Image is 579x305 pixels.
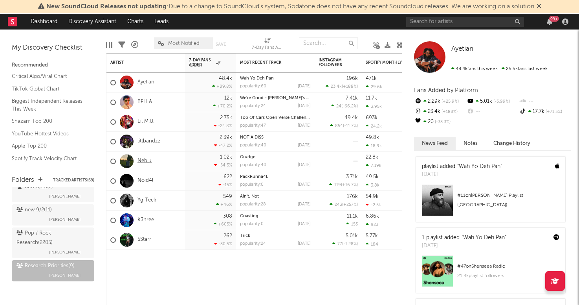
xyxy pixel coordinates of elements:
[137,217,154,224] a: K3hree
[240,104,266,108] div: popularity: 24
[366,96,377,101] div: 11.7k
[298,163,311,167] div: [DATE]
[25,14,63,30] a: Dashboard
[214,143,232,148] div: -47.2 %
[220,115,232,120] div: 2.75k
[240,124,266,128] div: popularity: 47
[451,67,498,71] span: 48.4k fans this week
[414,137,456,150] button: News Feed
[401,132,436,152] svg: Chart title
[298,202,311,207] div: [DATE]
[334,183,341,187] span: 119
[366,242,378,247] div: 184
[422,163,502,171] div: playlist added
[49,248,81,257] span: [PERSON_NAME]
[422,242,506,250] div: [DATE]
[330,202,358,207] div: ( )
[240,76,274,81] a: Wah Yo Deh Pan
[451,46,473,52] span: Ayetian
[240,96,311,100] div: We're Good - Elkka's Swing Yo Hips Remix
[240,96,349,100] a: We're Good - [PERSON_NAME]'s Swing Yo Hips Remix
[12,61,94,70] div: Recommended
[462,235,506,240] a: "Wah Yo Deh Pan"
[131,33,138,56] div: A&R Pipeline
[137,138,161,145] a: littbandzz
[240,234,250,238] a: Trick
[298,222,311,226] div: [DATE]
[240,76,311,81] div: Wah Yo Deh Pan
[457,164,502,169] a: "Wah Yo Deh Pan"
[519,96,571,107] div: --
[298,104,311,108] div: [DATE]
[336,104,341,109] span: 24
[519,107,571,117] div: 17.7k
[457,271,559,281] div: 21.4k playlist followers
[401,73,436,92] svg: Chart title
[106,33,112,56] div: Edit Columns
[118,33,125,56] div: Filters
[366,222,378,227] div: 923
[347,194,358,199] div: 176k
[12,129,86,138] a: YouTube Hottest Videos
[434,120,451,124] span: -33.3 %
[414,96,466,107] div: 2.29k
[343,85,357,89] span: +188 %
[137,118,154,125] a: Lil M.U.
[240,183,264,187] div: popularity: 0
[298,242,311,246] div: [DATE]
[298,143,311,148] div: [DATE]
[12,154,86,163] a: Spotify Track Velocity Chart
[401,191,436,211] svg: Chart title
[366,194,379,199] div: 54.9k
[440,110,458,114] span: +188 %
[49,271,81,280] span: [PERSON_NAME]
[366,60,425,65] div: Spotify Monthly Listeners
[366,115,377,120] div: 693k
[331,85,342,89] span: 23.4k
[335,124,343,128] span: 854
[12,181,94,202] a: new 8/26(7)[PERSON_NAME]
[401,92,436,112] svg: Chart title
[240,60,299,65] div: Most Recent Track
[366,202,381,207] div: -2.5k
[220,135,232,140] div: 2.39k
[366,143,382,148] div: 18.9k
[16,229,88,248] div: Pop / Rock Research ( 2205 )
[401,171,436,191] svg: Chart title
[12,142,86,150] a: Apple Top 200
[329,182,358,187] div: ( )
[240,135,264,140] a: NOT A DISS
[240,234,311,238] div: Trick
[346,96,358,101] div: 7.41k
[414,117,466,127] div: 20
[347,214,358,219] div: 11.1k
[137,197,156,204] a: Yg Teck
[240,222,264,226] div: popularity: 0
[440,100,459,104] span: +25.9 %
[16,205,52,215] div: new 9/2 ( 11 )
[416,185,565,222] a: #11on[PERSON_NAME] Playlist ([GEOGRAPHIC_DATA])
[240,202,266,207] div: popularity: 28
[343,242,357,246] span: -1.28 %
[137,237,151,243] a: 5Starr
[240,214,258,218] a: Coasting
[16,261,75,271] div: Research Priorities ( 9 )
[342,183,357,187] span: +16.7 %
[544,110,562,114] span: +71.3 %
[240,155,255,159] a: Grudge
[299,37,358,49] input: Search...
[240,116,311,120] div: Top Of Cars Open Verse Challenge
[401,211,436,230] svg: Chart title
[12,227,94,258] a: Pop / Rock Research(2205)[PERSON_NAME]
[537,4,541,10] span: Dismiss
[466,96,519,107] div: 5.01k
[46,4,534,10] span: : Due to a change to SoundCloud's system, Sodatone does not have any recent Soundcloud releases. ...
[451,67,548,71] span: 25.5k fans last week
[366,163,381,168] div: 7.19k
[366,155,378,160] div: 22.8k
[401,230,436,250] svg: Chart title
[49,215,81,224] span: [PERSON_NAME]
[224,96,232,101] div: 12k
[486,137,538,150] button: Change History
[53,178,94,182] button: Tracked Artists(69)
